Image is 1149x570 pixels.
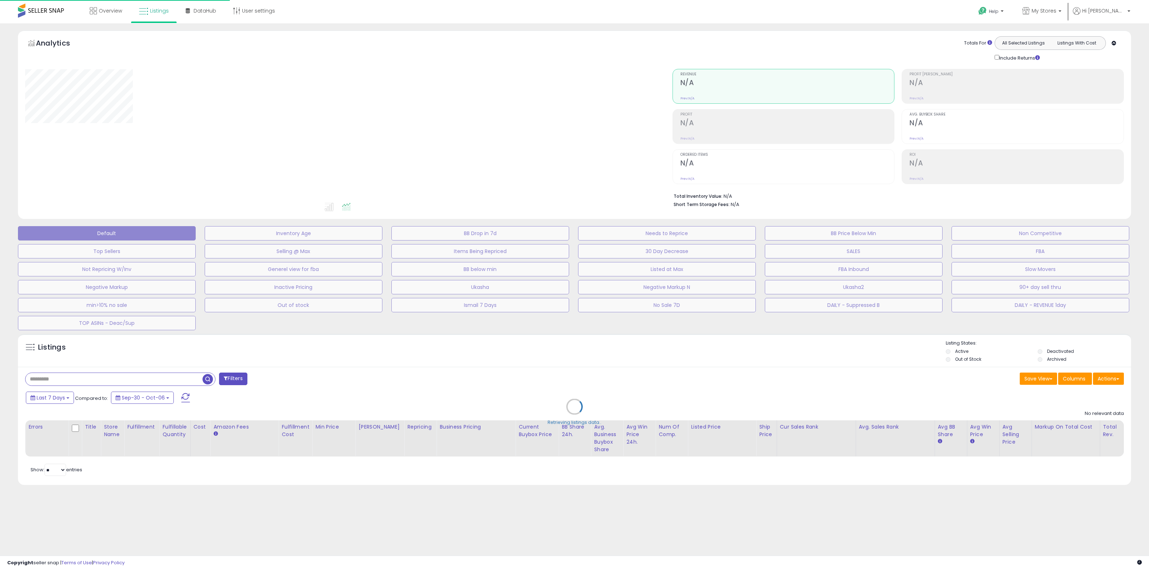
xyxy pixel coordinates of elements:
button: Needs to Reprice [578,226,756,240]
button: BB Drop in 7d [391,226,569,240]
button: Ukasha2 [765,280,943,294]
span: Avg. Buybox Share [910,113,1124,117]
h5: Analytics [36,38,84,50]
span: My Stores [1032,7,1056,14]
span: Help [989,8,999,14]
button: Items Being Repriced [391,244,569,258]
button: min>10% no sale [18,298,196,312]
button: Listed at Max [578,262,756,276]
button: Slow Movers [952,262,1129,276]
span: ROI [910,153,1124,157]
div: Totals For [964,40,992,47]
div: Include Returns [989,53,1048,62]
button: FBA Inbound [765,262,943,276]
span: N/A [731,201,739,208]
button: Negative Markup [18,280,196,294]
button: 90+ day sell thru [952,280,1129,294]
span: DataHub [194,7,216,14]
button: Negative Markup N [578,280,756,294]
div: Retrieving listings data.. [548,419,601,426]
h2: N/A [680,119,894,129]
button: Ismail 7 Days [391,298,569,312]
button: No Sale 7D [578,298,756,312]
button: TOP ASINs - Deac/Sup [18,316,196,330]
button: Default [18,226,196,240]
h2: N/A [910,159,1124,169]
button: Selling @ Max [205,244,382,258]
button: Non Competitive [952,226,1129,240]
b: Total Inventory Value: [674,193,722,199]
span: Profit [PERSON_NAME] [910,73,1124,76]
h2: N/A [680,159,894,169]
span: Hi [PERSON_NAME] [1082,7,1125,14]
small: Prev: N/A [910,136,924,141]
span: Ordered Items [680,153,894,157]
h2: N/A [680,79,894,88]
span: Overview [99,7,122,14]
small: Prev: N/A [910,177,924,181]
span: Listings [150,7,169,14]
button: SALES [765,244,943,258]
button: Inventory Age [205,226,382,240]
small: Prev: N/A [680,136,694,141]
h2: N/A [910,79,1124,88]
li: N/A [674,191,1119,200]
button: Not Repricing W/Inv [18,262,196,276]
b: Short Term Storage Fees: [674,201,730,207]
button: Out of stock [205,298,382,312]
button: Ukasha [391,280,569,294]
button: BB Price Below Min [765,226,943,240]
small: Prev: N/A [680,96,694,101]
i: Get Help [978,6,987,15]
button: FBA [952,244,1129,258]
button: BB below min [391,262,569,276]
button: DAILY - REVENUE 1day [952,298,1129,312]
h2: N/A [910,119,1124,129]
button: 30 Day Decrease [578,244,756,258]
span: Revenue [680,73,894,76]
button: DAILY - Suppressed B [765,298,943,312]
small: Prev: N/A [910,96,924,101]
small: Prev: N/A [680,177,694,181]
a: Hi [PERSON_NAME] [1073,7,1130,23]
a: Help [973,1,1011,23]
button: Top Sellers [18,244,196,258]
button: Generel view for fba [205,262,382,276]
button: Inactive Pricing [205,280,382,294]
button: Listings With Cost [1050,38,1103,48]
span: Profit [680,113,894,117]
button: All Selected Listings [997,38,1050,48]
